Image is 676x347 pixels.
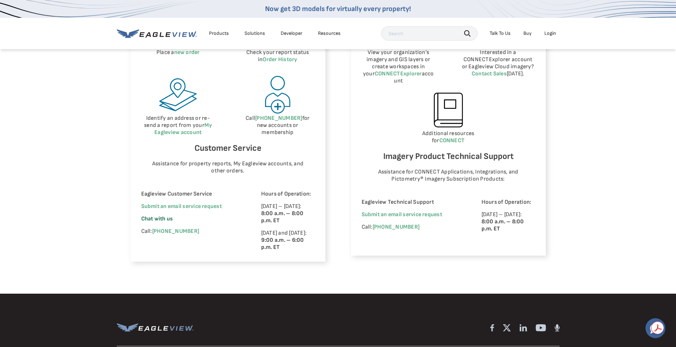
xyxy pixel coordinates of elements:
p: Call for new accounts or membership [241,115,315,136]
p: Eagleview Technical Support [362,199,462,206]
a: [PHONE_NUMBER] [152,228,199,235]
div: Talk To Us [490,30,511,37]
p: Hours of Operation: [482,199,535,206]
a: Buy [523,30,532,37]
a: [PHONE_NUMBER] [373,224,419,230]
a: Submit an email service request [362,211,442,218]
p: Assistance for CONNECT Applications, Integrations, and Pictometry® Imagery Subscription Products: [368,169,528,183]
p: Additional resources for [362,130,535,144]
input: Search [381,26,478,41]
a: new order [174,49,200,56]
p: [DATE] – [DATE]: [482,211,535,233]
p: Hours of Operation: [261,191,315,198]
p: Place a [141,49,215,56]
a: [PHONE_NUMBER] [255,115,302,122]
strong: 9:00 a.m. – 6:00 p.m. ET [261,237,304,251]
p: Eagleview Customer Service [141,191,242,198]
h6: Imagery Product Technical Support [362,150,535,163]
div: Login [544,30,556,37]
p: [DATE] – [DATE]: [261,203,315,224]
a: My Eagleview account [154,122,212,136]
a: Now get 3D models for virtually every property! [265,5,411,13]
span: Chat with us [141,215,173,222]
h6: Customer Service [141,142,315,155]
a: CONNECTExplorer [375,70,422,77]
div: Products [209,30,229,37]
a: Contact Sales [472,70,507,77]
p: Check your report status in [241,49,315,63]
strong: 8:00 a.m. – 8:00 p.m. ET [482,218,524,232]
a: Developer [281,30,302,37]
p: Assistance for property reports, My Eagleview accounts, and other orders. [148,160,308,175]
a: CONNECT [439,137,465,144]
p: Call: [141,228,242,235]
p: [DATE] and [DATE]: [261,230,315,251]
strong: 8:00 a.m. – 8:00 p.m. ET [261,210,304,224]
p: Interested in a CONNECTExplorer account or Eagleview Cloud imagery? [DATE]. [461,49,535,78]
p: View your organization’s imagery and GIS layers or create workspaces in your account [362,49,436,85]
p: Call: [362,224,462,231]
div: Resources [318,30,341,37]
p: Identify an address or re-send a report from your [141,115,215,136]
div: Solutions [244,30,265,37]
a: Submit an email service request [141,203,222,210]
button: Hello, have a question? Let’s chat. [645,318,665,338]
a: Order History [263,56,297,63]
